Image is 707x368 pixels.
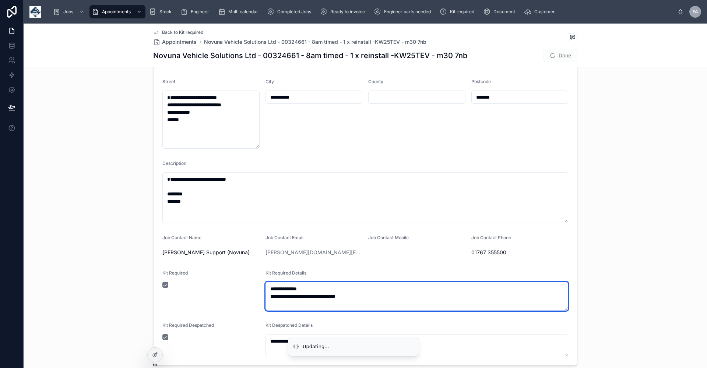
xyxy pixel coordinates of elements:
img: App logo [29,6,41,18]
span: Stock [159,9,172,15]
a: Completed Jobs [265,5,316,18]
a: Jobs [51,5,88,18]
span: 01767 355500 [471,249,569,256]
span: Job Contact Mobile [368,235,409,240]
span: Postcode [471,79,491,84]
span: [PERSON_NAME] Support (Novuna) [162,249,260,256]
span: Job Contact Phone [471,235,511,240]
div: Updating... [303,343,329,350]
span: Multi calendar [228,9,258,15]
a: Back to Kit required [153,29,203,35]
a: Engineer parts needed [372,5,436,18]
a: Engineer [178,5,214,18]
span: Appointments [162,38,197,46]
span: Kit Despatched Details [265,322,313,328]
a: Multi calendar [216,5,263,18]
span: Kit Required Details [265,270,306,276]
a: Appointments [153,38,197,46]
a: Novuna Vehicle Solutions Ltd - 00324661 - 8am timed - 1 x reinstall -KW25TEV - m30 7nb [204,38,426,46]
span: Engineer parts needed [384,9,431,15]
span: Customer [534,9,555,15]
span: Completed Jobs [277,9,311,15]
span: Appointments [102,9,131,15]
div: scrollable content [47,4,678,20]
span: City [265,79,274,84]
h1: Novuna Vehicle Solutions Ltd - 00324661 - 8am timed - 1 x reinstall -KW25TEV - m30 7nb [153,50,467,61]
span: Jobs [63,9,73,15]
span: Ready to invoice [330,9,365,15]
span: Kit Required [162,270,188,276]
a: Document [481,5,520,18]
span: County [368,79,383,84]
span: Description [162,160,186,166]
span: Job Contact Email [265,235,303,240]
span: Kit required [450,9,474,15]
a: Customer [522,5,560,18]
span: Job Contact Name [162,235,201,240]
a: Appointments [89,5,145,18]
span: FA [693,9,698,15]
span: Back to Kit required [162,29,203,35]
span: Kit Required Despatched [162,322,214,328]
a: Stock [147,5,177,18]
span: Street [162,79,175,84]
a: Kit required [437,5,479,18]
span: Engineer [191,9,209,15]
a: Ready to invoice [318,5,370,18]
a: [PERSON_NAME][DOMAIN_NAME][EMAIL_ADDRESS][DOMAIN_NAME] [265,249,363,256]
span: Document [493,9,515,15]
